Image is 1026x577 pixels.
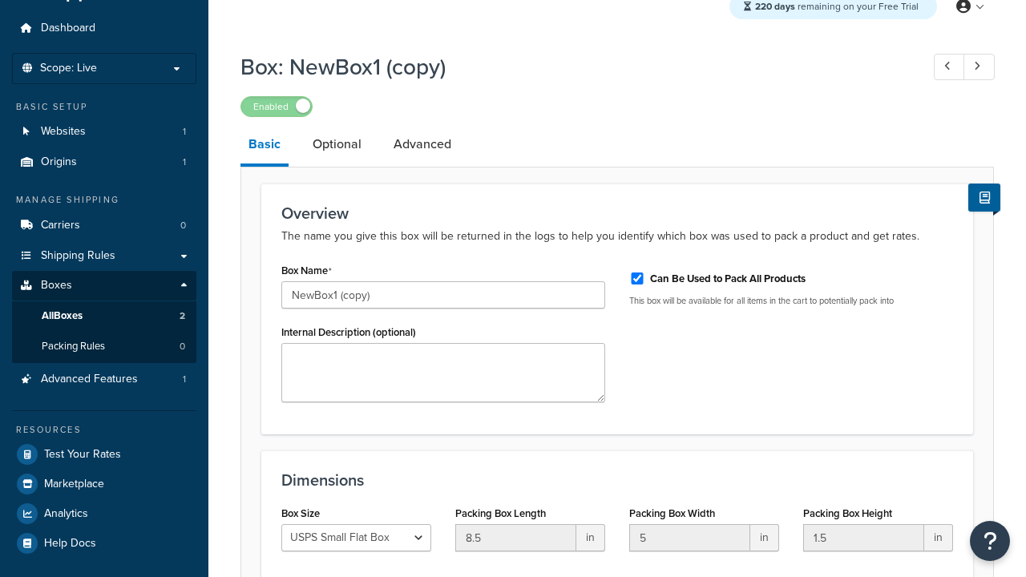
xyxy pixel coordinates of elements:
span: Test Your Rates [44,448,121,462]
span: Packing Rules [42,340,105,353]
a: Carriers0 [12,211,196,240]
a: Optional [305,125,370,163]
li: Packing Rules [12,332,196,361]
li: Boxes [12,271,196,362]
span: Marketplace [44,478,104,491]
span: in [924,524,953,551]
span: 1 [183,155,186,169]
a: Test Your Rates [12,440,196,469]
span: Websites [41,125,86,139]
a: Help Docs [12,529,196,558]
a: Advanced [386,125,459,163]
p: This box will be available for all items in the cart to potentially pack into [629,295,953,307]
a: AllBoxes2 [12,301,196,331]
div: Resources [12,423,196,437]
a: Origins1 [12,147,196,177]
li: Advanced Features [12,365,196,394]
span: Advanced Features [41,373,138,386]
span: Scope: Live [40,62,97,75]
a: Dashboard [12,14,196,43]
span: 1 [183,125,186,139]
span: 0 [180,219,186,232]
a: Next Record [963,54,995,80]
a: Shipping Rules [12,241,196,271]
div: Manage Shipping [12,193,196,207]
span: Origins [41,155,77,169]
label: Can Be Used to Pack All Products [650,272,806,286]
label: Packing Box Length [455,507,546,519]
span: Dashboard [41,22,95,35]
li: Carriers [12,211,196,240]
h3: Dimensions [281,471,953,489]
label: Box Size [281,507,320,519]
a: Boxes [12,271,196,301]
a: Advanced Features1 [12,365,196,394]
span: Analytics [44,507,88,521]
a: Websites1 [12,117,196,147]
span: in [576,524,605,551]
span: 2 [180,309,185,323]
li: Websites [12,117,196,147]
button: Open Resource Center [970,521,1010,561]
a: Previous Record [934,54,965,80]
div: Basic Setup [12,100,196,114]
p: The name you give this box will be returned in the logs to help you identify which box was used t... [281,227,953,246]
span: 0 [180,340,185,353]
label: Packing Box Width [629,507,715,519]
label: Box Name [281,264,332,277]
span: 1 [183,373,186,386]
span: Help Docs [44,537,96,551]
button: Show Help Docs [968,184,1000,212]
a: Analytics [12,499,196,528]
a: Basic [240,125,289,167]
label: Internal Description (optional) [281,326,416,338]
span: Shipping Rules [41,249,115,263]
a: Marketplace [12,470,196,498]
span: in [750,524,779,551]
span: All Boxes [42,309,83,323]
label: Packing Box Height [803,507,892,519]
h1: Box: NewBox1 (copy) [240,51,904,83]
a: Packing Rules0 [12,332,196,361]
span: Carriers [41,219,80,232]
h3: Overview [281,204,953,222]
span: Boxes [41,279,72,293]
li: Origins [12,147,196,177]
